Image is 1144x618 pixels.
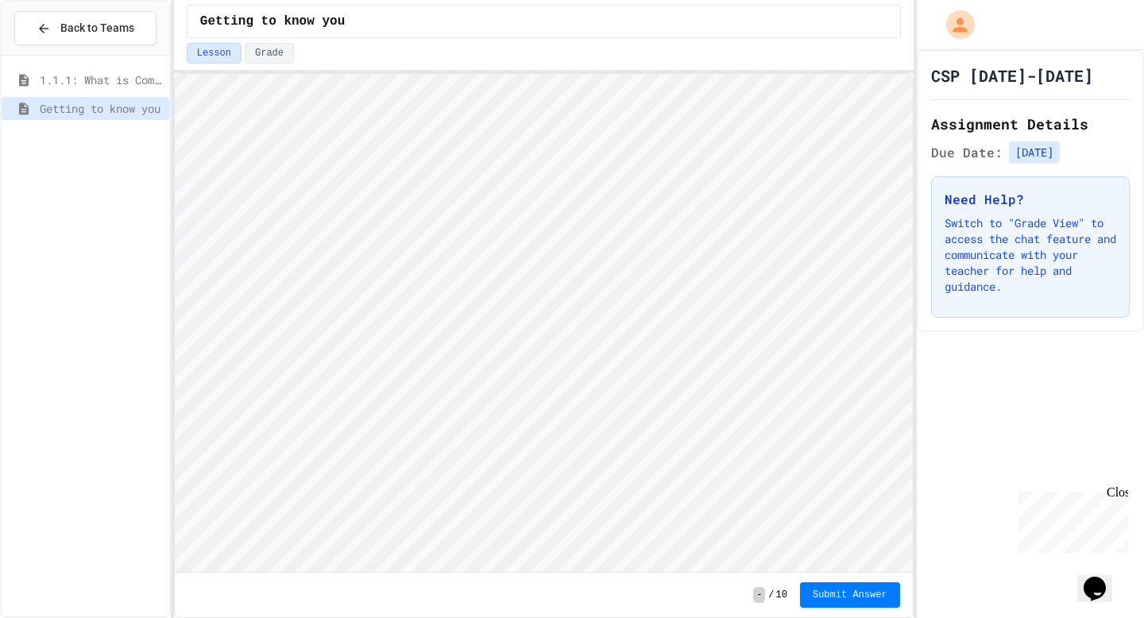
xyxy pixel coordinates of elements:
[14,11,157,45] button: Back to Teams
[929,6,979,43] div: My Account
[1077,554,1128,602] iframe: chat widget
[931,113,1130,135] h2: Assignment Details
[813,589,887,601] span: Submit Answer
[945,215,1116,295] p: Switch to "Grade View" to access the chat feature and communicate with your teacher for help and ...
[245,43,294,64] button: Grade
[40,100,163,117] span: Getting to know you
[40,71,163,88] span: 1.1.1: What is Computer Science?
[931,64,1093,87] h1: CSP [DATE]-[DATE]
[187,43,242,64] button: Lesson
[768,589,774,601] span: /
[753,587,765,603] span: -
[200,12,345,31] span: Getting to know you
[6,6,110,101] div: Chat with us now!Close
[1012,485,1128,553] iframe: chat widget
[776,589,787,601] span: 10
[800,582,900,608] button: Submit Answer
[60,20,134,37] span: Back to Teams
[175,74,913,572] iframe: Snap! Programming Environment
[931,143,1003,162] span: Due Date:
[1009,141,1060,164] span: [DATE]
[945,190,1116,209] h3: Need Help?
